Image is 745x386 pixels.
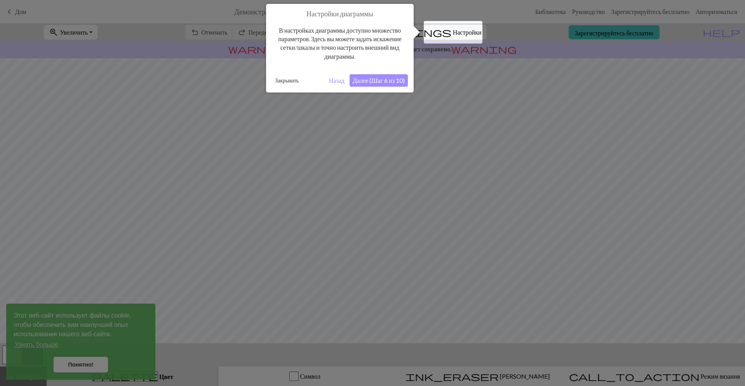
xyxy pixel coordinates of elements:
[266,4,414,93] div: Настройки диаграммы
[329,77,345,84] font: Назад
[326,74,348,87] button: Назад
[350,74,408,87] button: Далее (Шаг 6 из 10)
[275,77,299,84] font: Закрывать
[272,75,302,86] button: Закрывать
[353,77,405,84] font: Далее (Шаг 6 из 10)
[278,26,401,60] font: В настройках диаграммы доступно множество параметров. Здесь вы можете задать искажение сетки/шкал...
[306,9,373,18] font: Настройки диаграммы
[272,10,408,18] h1: Настройки диаграммы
